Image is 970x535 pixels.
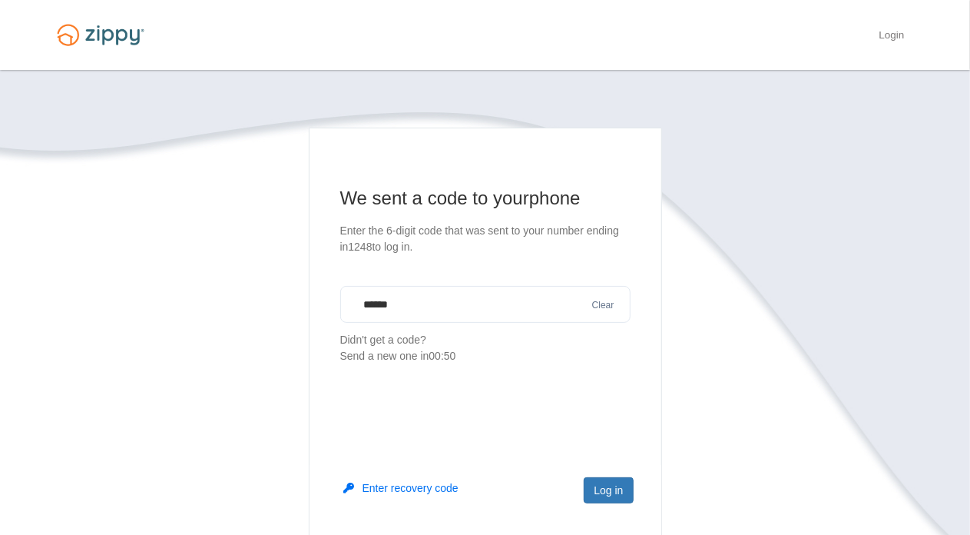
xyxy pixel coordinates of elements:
[340,332,631,364] p: Didn't get a code?
[588,298,619,313] button: Clear
[340,186,631,211] h1: We sent a code to your phone
[48,17,154,53] img: Logo
[879,29,904,45] a: Login
[584,477,633,503] button: Log in
[340,223,631,255] p: Enter the 6-digit code that was sent to your number ending in 1248 to log in.
[340,348,631,364] div: Send a new one in 00:50
[344,480,459,496] button: Enter recovery code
